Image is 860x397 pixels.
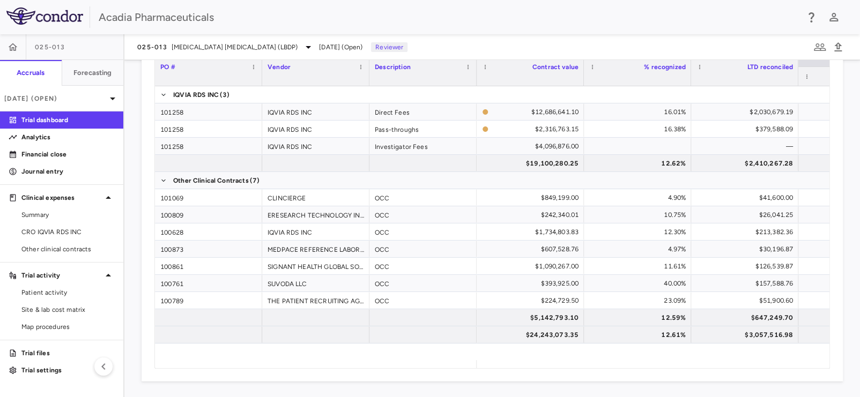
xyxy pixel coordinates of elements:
[21,288,115,297] span: Patient activity
[701,275,793,292] div: $157,588.76
[21,132,115,142] p: Analytics
[493,121,579,138] div: $2,316,763.15
[701,309,793,326] div: $647,249.70
[99,9,798,25] div: Acadia Pharmaceuticals
[486,309,579,326] div: $5,142,793.10
[594,223,686,241] div: 12.30%
[369,241,477,257] div: OCC
[486,326,579,343] div: $24,243,073.35
[371,42,407,52] p: Reviewer
[369,103,477,120] div: Direct Fees
[701,103,793,121] div: $2,030,679.19
[21,210,115,220] span: Summary
[594,103,686,121] div: 16.01%
[486,138,579,155] div: $4,096,876.00
[155,138,262,154] div: 101258
[701,223,793,241] div: $213,382.36
[482,121,579,137] span: The contract record and uploaded budget values do not match. Please review the contract record an...
[262,223,369,240] div: IQVIA RDS INC
[262,275,369,291] div: SUVODA LLC
[137,43,167,51] span: 025-013
[369,223,477,240] div: OCC
[594,206,686,223] div: 10.75%
[155,223,262,240] div: 100628
[594,326,686,343] div: 12.61%
[486,275,579,292] div: $393,925.00
[369,292,477,309] div: OCC
[747,63,793,71] span: LTD reconciled
[701,326,793,343] div: $3,057,516.98
[220,86,229,103] span: (3)
[486,189,579,206] div: $849,199.00
[701,121,793,138] div: $379,588.09
[21,227,115,237] span: CRO IQVIA RDS INC
[594,241,686,258] div: 4.97%
[155,189,262,206] div: 101069
[262,189,369,206] div: CLINCIERGE
[262,241,369,257] div: MEDPACE REFERENCE LABORATORIES, LLC
[262,103,369,120] div: IQVIA RDS INC
[262,206,369,223] div: ERESEARCH TECHNOLOGY INC
[21,322,115,332] span: Map procedures
[701,241,793,258] div: $30,196.87
[486,206,579,223] div: $242,340.01
[701,138,793,155] div: —
[319,42,362,52] span: [DATE] (Open)
[369,138,477,154] div: Investigator Fees
[486,223,579,241] div: $1,734,803.83
[369,121,477,137] div: Pass-throughs
[701,189,793,206] div: $41,600.00
[262,121,369,137] div: IQVIA RDS INC
[594,292,686,309] div: 23.09%
[268,63,291,71] span: Vendor
[21,365,115,375] p: Trial settings
[486,155,579,172] div: $19,100,280.25
[701,155,793,172] div: $2,410,267.28
[155,275,262,291] div: 100761
[173,86,219,103] span: IQVIA RDS INC
[369,206,477,223] div: OCC
[262,258,369,274] div: SIGNANT HEALTH GLOBAL SOLUTIONS LIMITED
[701,258,793,275] div: $126,539.87
[594,275,686,292] div: 40.00%
[594,258,686,275] div: 11.61%
[21,271,102,280] p: Trial activity
[155,103,262,120] div: 101258
[155,121,262,137] div: 101258
[21,193,102,203] p: Clinical expenses
[262,292,369,309] div: THE PATIENT RECRUITING AGENCY LLC
[250,172,260,189] span: (7)
[482,104,579,119] span: The contract record and uploaded budget values do not match. Please review the contract record an...
[594,189,686,206] div: 4.90%
[172,42,298,52] span: [MEDICAL_DATA] [MEDICAL_DATA] (LBDP)
[155,241,262,257] div: 100873
[594,155,686,172] div: 12.62%
[701,206,793,223] div: $26,041.25
[21,167,115,176] p: Journal entry
[155,292,262,309] div: 100789
[173,172,249,189] span: Other Clinical Contracts
[73,68,112,78] h6: Forecasting
[369,275,477,291] div: OCC
[644,63,686,71] span: % recognized
[155,206,262,223] div: 100809
[160,63,175,71] span: PO #
[594,121,686,138] div: 16.38%
[21,244,115,254] span: Other clinical contracts
[4,94,106,103] p: [DATE] (Open)
[369,258,477,274] div: OCC
[21,348,115,358] p: Trial files
[486,292,579,309] div: $224,729.50
[21,149,115,159] p: Financial close
[532,63,579,71] span: Contract value
[155,258,262,274] div: 100861
[17,68,45,78] h6: Accruals
[486,241,579,258] div: $607,528.76
[35,43,65,51] span: 025-013
[262,138,369,154] div: IQVIA RDS INC
[375,63,411,71] span: Description
[493,103,579,121] div: $12,686,641.10
[701,292,793,309] div: $51,900.60
[594,309,686,326] div: 12.59%
[21,115,115,125] p: Trial dashboard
